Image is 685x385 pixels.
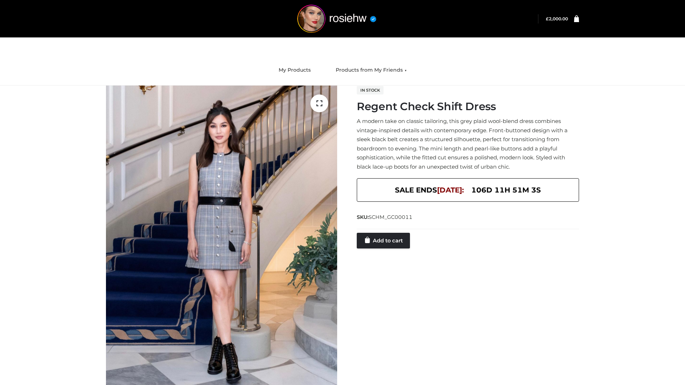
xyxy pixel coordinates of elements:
bdi: 2,000.00 [546,16,568,21]
span: 106d 11h 51m 3s [471,184,541,196]
h1: Regent Check Shift Dress [357,100,579,113]
p: A modern take on classic tailoring, this grey plaid wool-blend dress combines vintage-inspired de... [357,117,579,171]
span: £ [546,16,549,21]
img: rosiehw [283,5,390,33]
a: My Products [273,62,316,78]
div: SALE ENDS [357,178,579,202]
a: £2,000.00 [546,16,568,21]
span: SCHM_GC00011 [369,214,412,220]
a: Products from My Friends [330,62,412,78]
span: SKU: [357,213,413,221]
span: In stock [357,86,384,94]
a: Add to cart [357,233,410,248]
span: [DATE]: [437,186,464,194]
